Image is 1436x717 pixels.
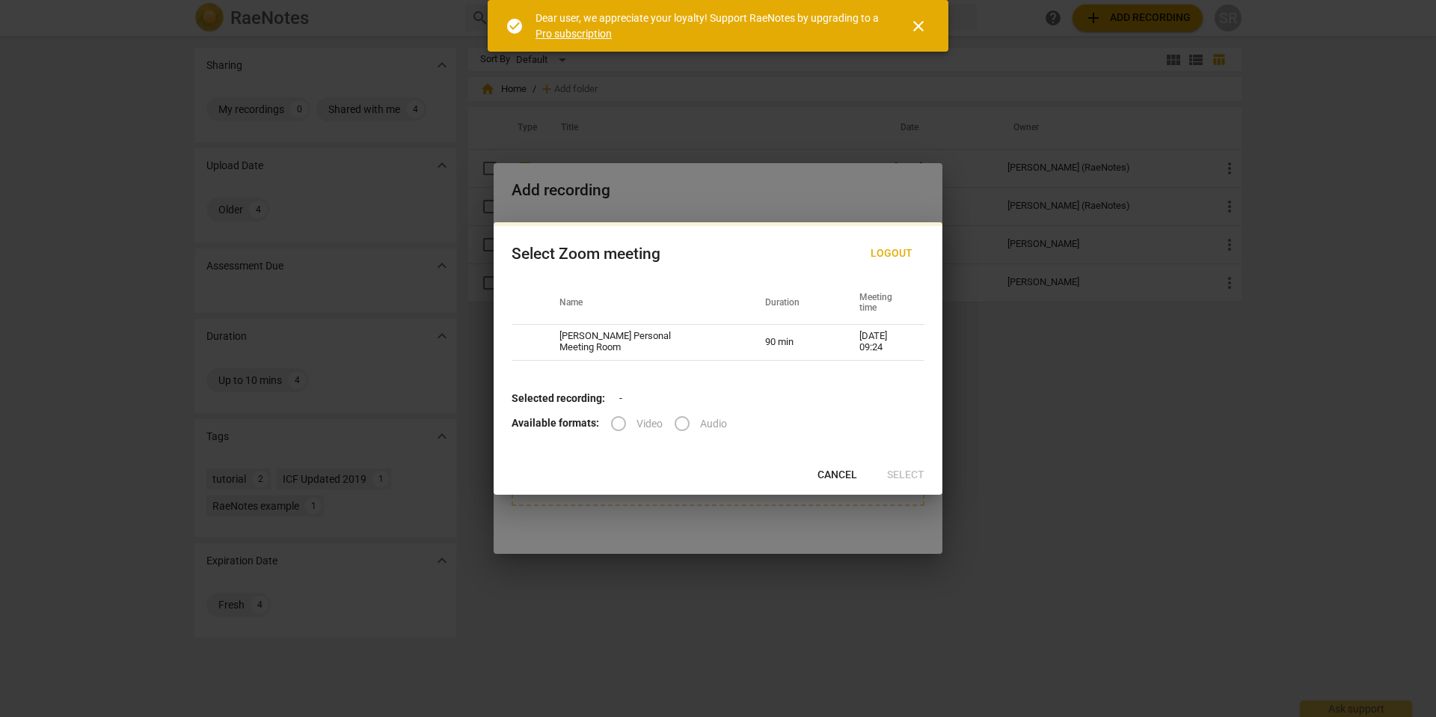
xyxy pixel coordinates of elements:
[512,245,660,263] div: Select Zoom meeting
[841,324,924,360] td: [DATE] 09:24
[541,282,747,324] th: Name
[806,462,869,489] button: Cancel
[541,324,747,360] td: [PERSON_NAME] Personal Meeting Room
[512,392,605,404] b: Selected recording:
[536,28,612,40] a: Pro subscription
[871,246,912,261] span: Logout
[636,416,663,432] span: Video
[909,17,927,35] span: close
[700,416,727,432] span: Audio
[747,324,841,360] td: 90 min
[512,417,599,429] b: Available formats:
[512,391,924,406] p: -
[747,282,841,324] th: Duration
[900,8,936,44] button: Close
[859,240,924,267] button: Logout
[817,468,857,483] span: Cancel
[841,282,924,324] th: Meeting time
[536,10,883,41] div: Dear user, we appreciate your loyalty! Support RaeNotes by upgrading to a
[506,17,524,35] span: check_circle
[611,417,739,429] div: File type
